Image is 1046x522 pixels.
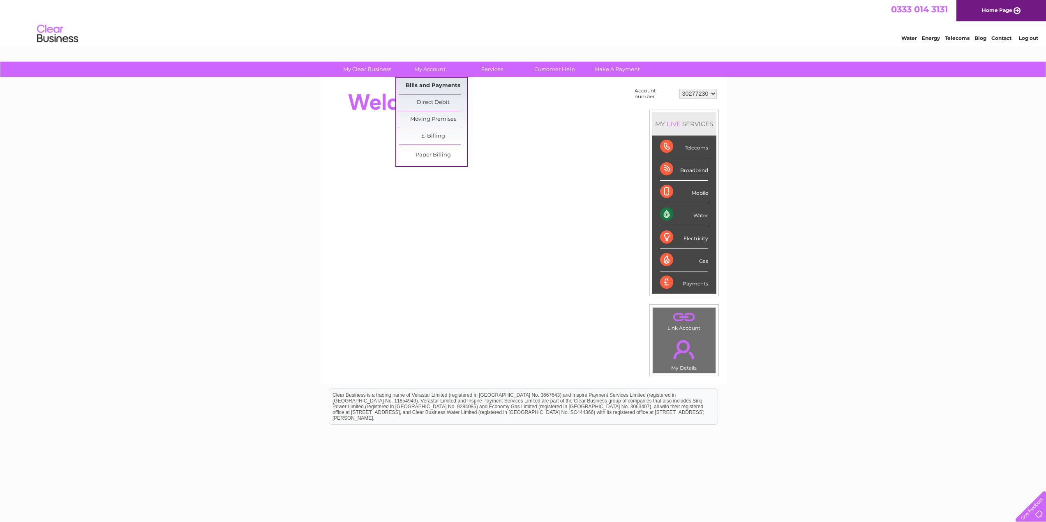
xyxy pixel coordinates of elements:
div: Water [660,203,708,226]
a: . [655,310,713,324]
div: Telecoms [660,136,708,158]
a: Water [901,35,917,41]
a: Direct Debit [399,94,467,111]
a: Make A Payment [583,62,651,77]
div: Mobile [660,181,708,203]
a: Bills and Payments [399,78,467,94]
td: Link Account [652,307,716,333]
div: LIVE [665,120,682,128]
img: logo.png [37,21,79,46]
div: Clear Business is a trading name of Verastar Limited (registered in [GEOGRAPHIC_DATA] No. 3667643... [329,5,718,40]
a: Log out [1019,35,1038,41]
a: E-Billing [399,128,467,145]
div: Broadband [660,158,708,181]
a: Energy [922,35,940,41]
a: Telecoms [945,35,970,41]
div: Payments [660,271,708,294]
a: Customer Help [521,62,589,77]
td: Account number [633,86,677,101]
a: Moving Premises [399,111,467,128]
a: Services [458,62,526,77]
a: Blog [974,35,986,41]
div: Electricity [660,226,708,249]
a: 0333 014 3131 [891,4,948,14]
a: Paper Billing [399,147,467,163]
a: My Clear Business [333,62,401,77]
a: My Account [396,62,464,77]
a: . [655,335,713,364]
div: MY SERVICES [652,112,716,136]
a: Contact [991,35,1011,41]
div: Gas [660,249,708,271]
td: My Details [652,333,716,373]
